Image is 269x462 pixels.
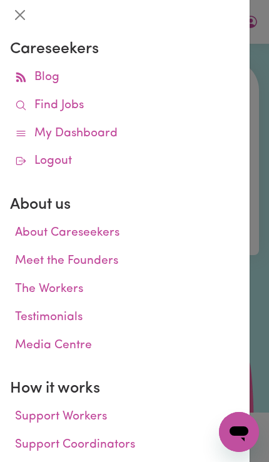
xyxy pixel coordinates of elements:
a: Testimonials [10,304,240,332]
h2: Careseekers [10,40,240,59]
a: Media Centre [10,332,240,360]
a: My Dashboard [10,120,240,148]
h2: About us [10,196,240,214]
a: Support Coordinators [10,431,240,459]
a: Find Jobs [10,92,240,120]
a: Meet the Founders [10,248,240,276]
a: About Careseekers [10,219,240,248]
a: Blog [10,64,240,92]
a: Support Workers [10,403,240,431]
a: Logout [10,148,240,176]
iframe: Button to launch messaging window [219,412,259,452]
a: The Workers [10,276,240,304]
h2: How it works [10,379,240,398]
